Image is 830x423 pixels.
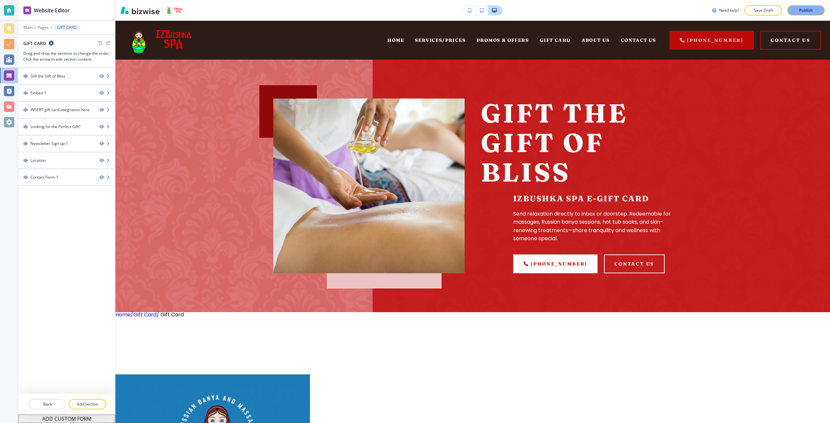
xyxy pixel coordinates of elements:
div: Location [30,158,46,163]
div: Embed 1 [30,90,46,96]
div: Contact Form-1 [30,174,58,180]
nav: Breadcrumb [115,312,830,317]
button: Back [29,399,66,409]
img: Drag [23,124,28,129]
div: DragEmbed 1 [18,85,115,101]
img: Drag [23,91,28,95]
img: Drag [23,108,28,112]
span: ABOUT US [582,37,610,43]
button: CONTACT US [604,254,665,273]
img: Drag [23,175,28,180]
a: [PHONE_NUMBER] [670,31,754,50]
img: IZBushka Spa [125,26,192,53]
img: Your Logo [165,7,183,14]
a: Gift Card [133,311,157,318]
h2: Website Editor [34,6,70,14]
img: Drag [23,74,28,78]
div: Newsletter Sign up-1 [30,141,68,147]
div: DragLocation [18,152,115,169]
p: Save Draft [753,7,774,13]
button: Pages [38,25,49,30]
div: DragGift the Gift of Bliss [18,68,115,84]
a: [PHONE_NUMBER] [513,254,598,273]
div: DragContact Form-1 [18,169,115,185]
span: SERVICES/PRICES [415,37,466,43]
span: PROMOS & OFFERS [477,37,529,43]
p: Back [29,401,65,407]
button: Save Draft [744,5,782,16]
h3: Need help? [719,7,739,13]
div: DragINSERT gift card integration here [18,102,115,118]
h2: GIFT CARD [23,40,46,47]
img: editor icon [23,6,31,14]
button: Add Section [69,399,106,409]
img: Bizwise Logo [121,6,160,14]
p: Gift the Gift of Bliss [481,99,672,187]
a: Home [115,311,131,318]
p: Izbushka Spa e-Gift Card [513,194,672,203]
div: INSERT gift card integration here [30,107,89,113]
button: Main [23,25,32,30]
p: Send relaxation directly to inbox or doorstep. Redeemable for massages, Russian banya sessions, h... [513,210,672,243]
img: Drag [23,158,28,163]
img: Drag [23,141,28,146]
span: GIFT CARD [540,37,571,43]
div: Gift the Gift of Bliss [30,73,65,79]
button: Contact Us [760,31,821,50]
img: 77581e57a9771b64dbfa6d25182b7e27.webp [273,99,465,273]
button: Publish [787,5,825,16]
span: CONTACT US [621,37,656,43]
button: GIFT CARD [54,25,80,30]
button: ADD CUSTOM FORM [18,415,115,423]
p: GIFT CARD [57,25,77,30]
span: HOME [387,37,404,43]
p: Publish [799,7,813,13]
h3: Drag and drop the sections to change the order. Click the arrow to edit section content. [23,51,110,62]
div: DragLooking for the Perfect Gift? [18,119,115,135]
div: Looking for the Perfect Gift? [30,124,80,130]
p: Add Section [69,401,106,407]
div: DragNewsletter Sign up-1 [18,135,115,152]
